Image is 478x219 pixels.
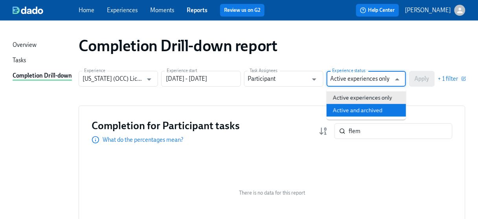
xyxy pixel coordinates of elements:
a: Completion Drill-down [13,72,72,81]
a: dado [13,6,79,14]
a: Tasks [13,56,72,65]
h1: Completion Drill-down report [79,36,278,55]
button: Open [308,73,320,85]
a: Overview [13,41,72,50]
a: Reports [187,7,208,14]
li: Active and archived [327,104,406,117]
p: What do the percentages mean? [103,136,183,144]
a: Moments [150,7,174,14]
button: Review us on G2 [220,4,265,17]
a: Home [79,7,94,14]
button: Open [143,73,155,85]
button: Help Center [356,4,399,17]
button: + 1 filter [438,75,465,83]
li: Active experiences only [327,91,406,104]
div: Tasks [13,56,26,65]
button: [PERSON_NAME] [405,5,465,16]
div: Overview [13,41,37,50]
button: Close [391,73,403,85]
input: Search by name [349,123,452,139]
svg: Completion rate (low to high) [319,126,328,136]
a: Review us on G2 [224,6,261,14]
h3: Completion for Participant tasks [92,119,240,133]
span: There is no data for this report [239,189,305,197]
img: dado [13,6,43,14]
span: Help Center [360,6,395,14]
p: [PERSON_NAME] [405,6,451,14]
a: Experiences [107,7,138,14]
